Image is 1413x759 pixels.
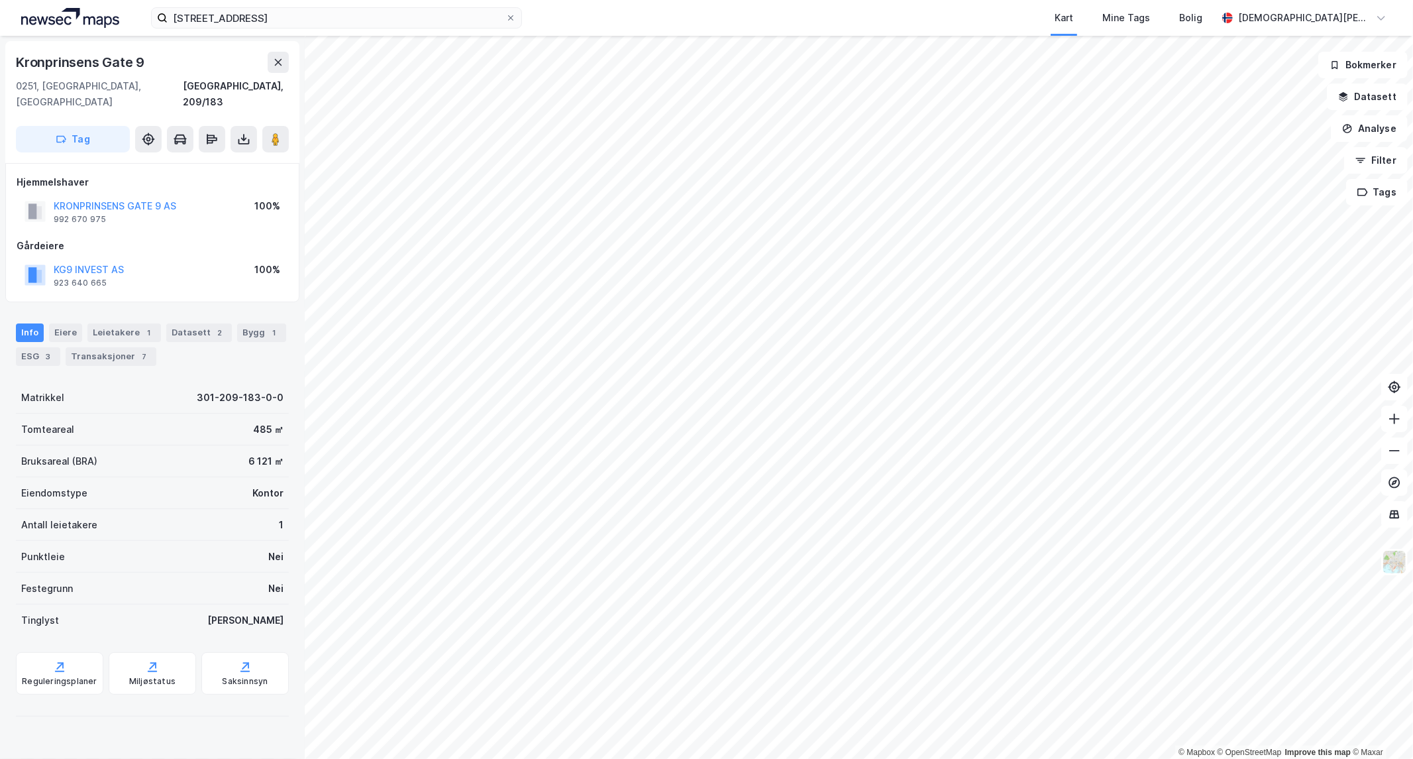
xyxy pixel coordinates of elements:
button: Tag [16,126,130,152]
div: Reguleringsplaner [22,676,97,687]
div: Punktleie [21,549,65,565]
div: Tinglyst [21,613,59,628]
button: Datasett [1327,84,1408,110]
div: 923 640 665 [54,278,107,288]
div: Hjemmelshaver [17,174,288,190]
input: Søk på adresse, matrikkel, gårdeiere, leietakere eller personer [168,8,505,28]
div: Leietakere [87,323,161,342]
a: OpenStreetMap [1218,748,1282,757]
div: 1 [279,517,284,533]
div: Tomteareal [21,422,74,438]
a: Improve this map [1285,748,1351,757]
div: Mine Tags [1102,10,1150,26]
div: Kontor [252,485,284,501]
div: 1 [268,326,281,339]
button: Tags [1346,179,1408,205]
div: Info [16,323,44,342]
div: 485 ㎡ [253,422,284,438]
div: Bygg [237,323,286,342]
div: Bruksareal (BRA) [21,453,97,469]
div: Kart [1055,10,1073,26]
div: 100% [254,198,280,214]
div: Antall leietakere [21,517,97,533]
div: 992 670 975 [54,214,106,225]
img: logo.a4113a55bc3d86da70a041830d287a7e.svg [21,8,119,28]
iframe: Chat Widget [1347,695,1413,759]
div: 301-209-183-0-0 [197,390,284,406]
button: Bokmerker [1318,52,1408,78]
div: 2 [213,326,227,339]
div: Kontrollprogram for chat [1347,695,1413,759]
div: Eiendomstype [21,485,87,501]
div: 0251, [GEOGRAPHIC_DATA], [GEOGRAPHIC_DATA] [16,78,183,110]
div: Nei [268,549,284,565]
button: Analyse [1331,115,1408,142]
img: Z [1382,550,1407,575]
div: 1 [142,326,156,339]
div: Transaksjoner [66,347,156,366]
div: Eiere [49,323,82,342]
div: [DEMOGRAPHIC_DATA][PERSON_NAME] [1238,10,1371,26]
div: 3 [42,350,55,363]
div: 6 121 ㎡ [248,453,284,469]
div: Kronprinsens Gate 9 [16,52,147,73]
div: 7 [138,350,151,363]
div: Gårdeiere [17,238,288,254]
div: Miljøstatus [129,676,176,687]
div: [PERSON_NAME] [207,613,284,628]
div: Festegrunn [21,581,73,597]
a: Mapbox [1178,748,1215,757]
button: Filter [1344,147,1408,174]
div: 100% [254,262,280,278]
div: Matrikkel [21,390,64,406]
div: [GEOGRAPHIC_DATA], 209/183 [183,78,289,110]
div: Nei [268,581,284,597]
div: Datasett [166,323,232,342]
div: Saksinnsyn [223,676,268,687]
div: ESG [16,347,60,366]
div: Bolig [1179,10,1202,26]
